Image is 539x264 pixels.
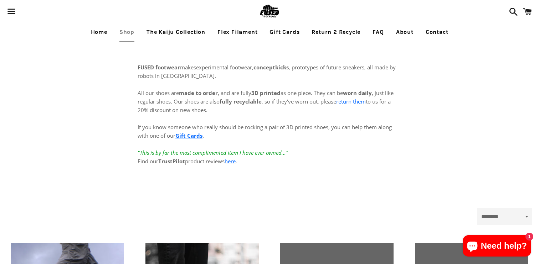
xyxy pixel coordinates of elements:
strong: worn daily [343,89,372,96]
strong: TrustPilot [158,158,185,165]
span: experimental footwear, , prototypes of future sneakers, all made by robots in [GEOGRAPHIC_DATA]. [138,64,396,79]
em: "This is by far the most complimented item I have ever owned..." [138,149,288,156]
a: Home [86,23,113,41]
a: FAQ [367,23,389,41]
strong: conceptkicks [253,64,289,71]
strong: made to order [179,89,218,96]
a: Return 2 Recycle [306,23,366,41]
span: makes [138,64,196,71]
a: Gift Cards [264,23,305,41]
a: here [225,158,236,165]
a: Flex Filament [212,23,263,41]
strong: fully recyclable [220,98,262,105]
a: About [391,23,419,41]
a: Contact [420,23,454,41]
a: Gift Cards [175,132,202,139]
p: All our shoes are , and are fully as one piece. They can be , just like regular shoes. Our shoes ... [138,80,401,165]
a: Shop [114,23,140,41]
strong: FUSED footwear [138,64,180,71]
strong: 3D printed [251,89,281,96]
inbox-online-store-chat: Shopify online store chat [461,235,533,258]
a: The Kaiju Collection [141,23,211,41]
a: return them [336,98,366,105]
